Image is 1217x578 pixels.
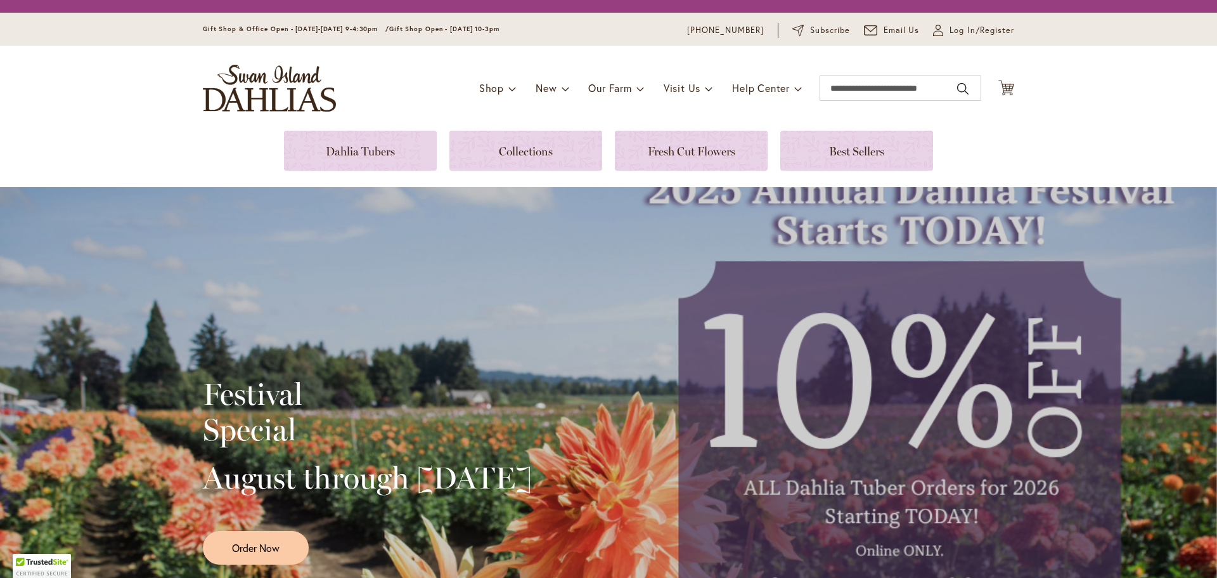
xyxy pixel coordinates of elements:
span: Help Center [732,81,790,95]
h2: August through [DATE] [203,460,532,496]
div: TrustedSite Certified [13,554,71,578]
a: Subscribe [792,24,850,37]
span: Our Farm [588,81,631,95]
span: Shop [479,81,504,95]
span: Order Now [232,541,280,555]
span: Gift Shop Open - [DATE] 10-3pm [389,25,499,33]
button: Search [957,79,969,99]
span: Visit Us [664,81,700,95]
span: New [536,81,557,95]
span: Email Us [884,24,920,37]
span: Log In/Register [950,24,1014,37]
a: Log In/Register [933,24,1014,37]
a: Email Us [864,24,920,37]
a: store logo [203,65,336,112]
a: Order Now [203,531,309,565]
span: Gift Shop & Office Open - [DATE]-[DATE] 9-4:30pm / [203,25,389,33]
a: [PHONE_NUMBER] [687,24,764,37]
span: Subscribe [810,24,850,37]
h2: Festival Special [203,376,532,447]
